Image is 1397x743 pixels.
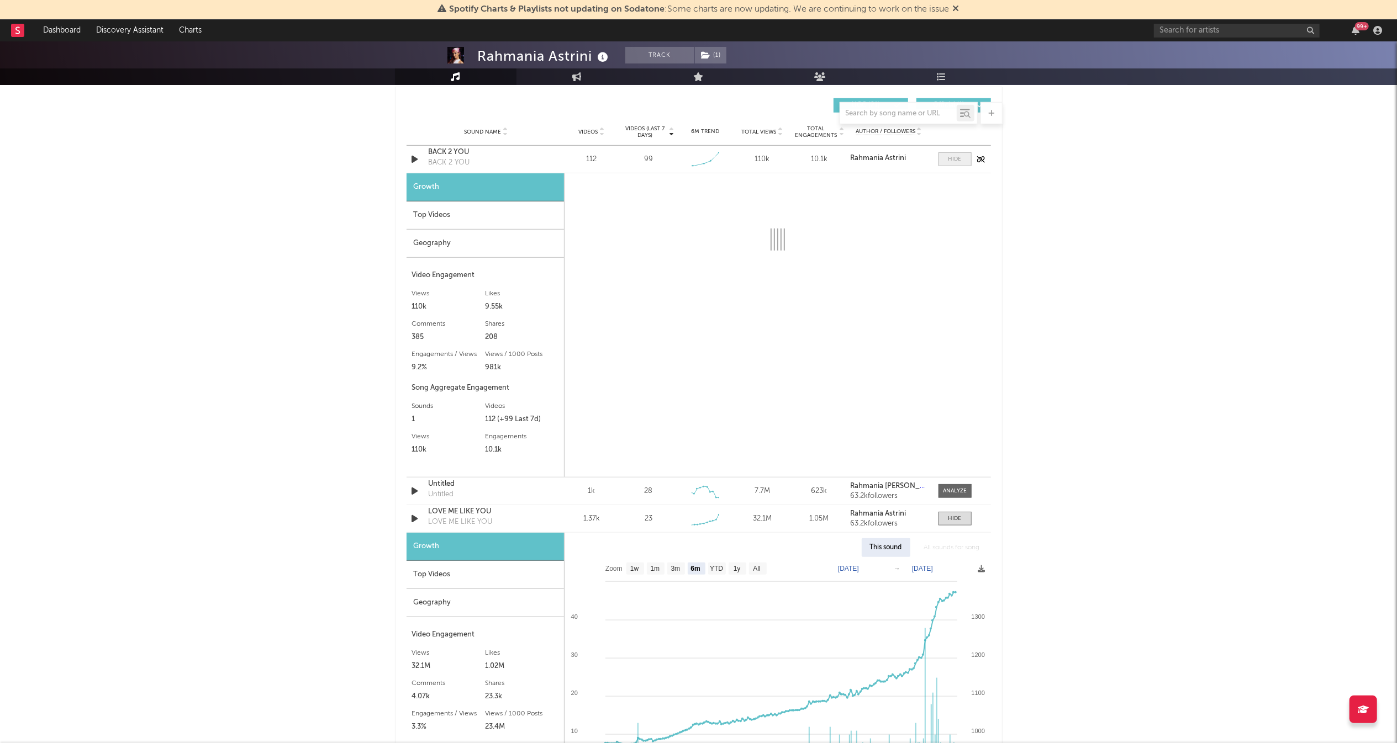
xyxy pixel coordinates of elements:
button: UGC(21) [834,98,908,113]
button: (1) [695,47,726,63]
div: 32.1M [736,513,788,524]
text: Zoom [605,565,623,573]
div: 9.55k [485,300,558,314]
text: 20 [571,689,577,696]
text: 1w [630,565,639,573]
text: → [894,565,900,572]
div: Rahmania Astrini [478,47,611,65]
strong: Rahmania Astrini [850,155,906,162]
text: All [753,565,760,573]
span: Videos (last 7 days) [623,125,667,139]
text: 1300 [971,613,984,620]
div: 385 [412,331,486,344]
div: Comments [412,317,486,331]
div: Geography [407,230,564,258]
div: Engagements / Views [412,707,486,720]
div: 32.1M [412,660,486,673]
input: Search for artists [1154,24,1320,38]
div: Sounds [412,400,486,413]
div: 1.02M [485,660,558,673]
a: Dashboard [35,19,88,41]
div: Likes [485,646,558,660]
div: Top Videos [407,201,564,230]
span: Videos [579,129,598,135]
span: Spotify Charts & Playlists not updating on Sodatone [450,5,665,14]
div: 99 + [1355,22,1369,30]
div: Likes [485,287,558,300]
text: 40 [571,613,577,620]
div: Comments [412,677,486,690]
div: Shares [485,677,558,690]
div: Views [412,646,486,660]
div: 63.2k followers [850,492,927,500]
span: Total Views [741,129,776,135]
div: Engagements [485,430,558,443]
text: 6m [690,565,700,573]
span: Dismiss [953,5,960,14]
div: This sound [862,538,910,557]
text: [DATE] [838,565,859,572]
button: Official(1) [916,98,991,113]
div: Views / 1000 Posts [485,348,558,361]
div: 23.4M [485,720,558,734]
a: Rahmania Astrini [850,510,927,518]
a: LOVE ME LIKE YOU [429,506,544,517]
text: 30 [571,651,577,658]
text: 1y [733,565,740,573]
span: ( 1 ) [694,47,727,63]
div: 110k [412,300,486,314]
div: Growth [407,173,564,201]
div: 110k [412,443,486,457]
div: 4.07k [412,690,486,703]
text: 1100 [971,689,984,696]
span: : Some charts are now updating. We are continuing to work on the issue [450,5,950,14]
text: YTD [710,565,723,573]
input: Search by song name or URL [840,109,957,118]
div: Engagements / Views [412,348,486,361]
div: 3.3% [412,720,486,734]
a: BACK 2 YOU [429,147,544,158]
div: LOVE ME LIKE YOU [429,517,493,528]
span: Author / Followers [856,128,915,135]
div: Views [412,430,486,443]
a: Rahmania Astrini [850,155,927,162]
div: Geography [407,589,564,617]
div: Song Aggregate Engagement [412,381,558,395]
div: 6M Trend [679,128,731,136]
div: 1.05M [793,513,845,524]
div: Views [412,287,486,300]
div: 28 [644,486,652,497]
button: 99+ [1352,26,1359,35]
div: 1k [566,486,618,497]
div: 10.1k [793,154,845,165]
a: Rahmania [PERSON_NAME] & MALIQ&D'Essentials [850,482,927,490]
text: 1200 [971,651,984,658]
div: 981k [485,361,558,374]
a: Charts [171,19,209,41]
div: 23.3k [485,690,558,703]
span: Sound Name [465,129,502,135]
strong: Rahmania Astrini [850,510,906,517]
div: Video Engagement [412,269,558,282]
div: 208 [485,331,558,344]
a: Untitled [429,479,544,490]
div: Views / 1000 Posts [485,707,558,720]
div: Shares [485,317,558,331]
span: Total Engagements [793,125,838,139]
div: 112 [566,154,618,165]
div: All sounds for song [916,538,988,557]
div: 7.7M [736,486,788,497]
a: Discovery Assistant [88,19,171,41]
div: 110k [736,154,788,165]
text: 10 [571,728,577,734]
strong: Rahmania [PERSON_NAME] & MALIQ&D'Essentials [850,482,1017,490]
div: 99 [644,154,653,165]
div: Top Videos [407,561,564,589]
div: 9.2% [412,361,486,374]
div: Videos [485,400,558,413]
div: 63.2k followers [850,520,927,528]
div: 1 [412,413,486,426]
div: 23 [645,513,652,524]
